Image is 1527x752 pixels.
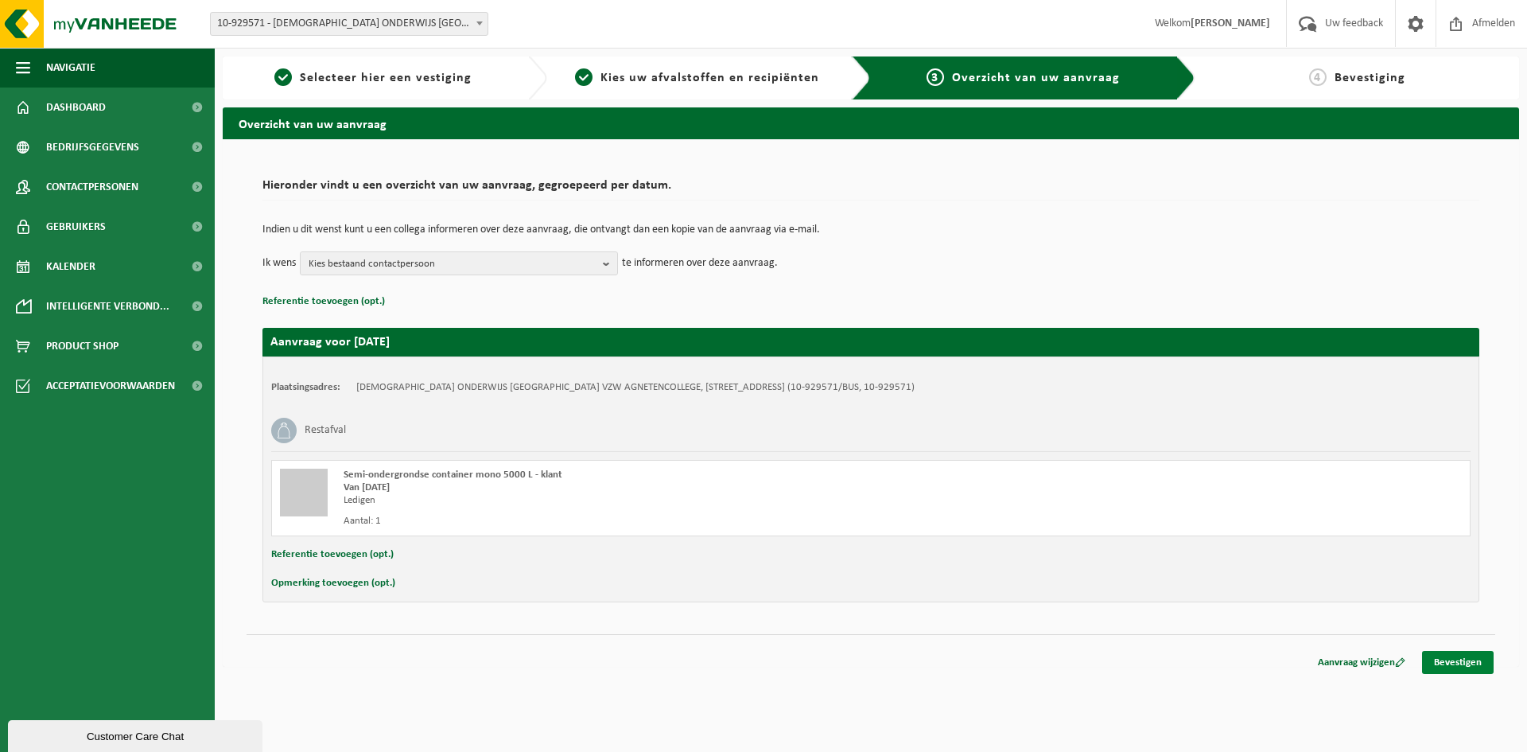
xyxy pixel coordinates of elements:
span: 1 [274,68,292,86]
iframe: chat widget [8,717,266,752]
p: te informeren over deze aanvraag. [622,251,778,275]
h2: Overzicht van uw aanvraag [223,107,1519,138]
button: Referentie toevoegen (opt.) [262,291,385,312]
a: 1Selecteer hier een vestiging [231,68,515,88]
a: 2Kies uw afvalstoffen en recipiënten [555,68,840,88]
span: 2 [575,68,593,86]
span: Bedrijfsgegevens [46,127,139,167]
span: Acceptatievoorwaarden [46,366,175,406]
h2: Hieronder vindt u een overzicht van uw aanvraag, gegroepeerd per datum. [262,179,1479,201]
span: Contactpersonen [46,167,138,207]
a: Aanvraag wijzigen [1306,651,1417,674]
span: 3 [927,68,944,86]
span: 10-929571 - KATHOLIEK ONDERWIJS SINT-MICHIEL VZW AGNETENCOLLEGE - PEER [211,13,488,35]
div: Aantal: 1 [344,515,934,528]
p: Ik wens [262,251,296,275]
span: Selecteer hier een vestiging [300,72,472,84]
span: Bevestiging [1335,72,1405,84]
span: Product Shop [46,326,119,366]
span: Kalender [46,247,95,286]
span: Dashboard [46,88,106,127]
span: Kies bestaand contactpersoon [309,252,596,276]
strong: Aanvraag voor [DATE] [270,336,390,349]
button: Kies bestaand contactpersoon [300,251,618,275]
span: Kies uw afvalstoffen en recipiënten [600,72,819,84]
span: Overzicht van uw aanvraag [952,72,1120,84]
h3: Restafval [305,418,346,443]
span: Gebruikers [46,207,106,247]
a: Bevestigen [1422,651,1494,674]
span: Semi-ondergrondse container mono 5000 L - klant [344,470,562,480]
strong: Plaatsingsadres: [271,382,340,392]
button: Opmerking toevoegen (opt.) [271,573,395,594]
p: Indien u dit wenst kunt u een collega informeren over deze aanvraag, die ontvangt dan een kopie v... [262,224,1479,236]
div: Ledigen [344,494,934,507]
span: Intelligente verbond... [46,286,169,326]
span: Navigatie [46,48,95,88]
button: Referentie toevoegen (opt.) [271,544,394,565]
span: 4 [1309,68,1327,86]
td: [DEMOGRAPHIC_DATA] ONDERWIJS [GEOGRAPHIC_DATA] VZW AGNETENCOLLEGE, [STREET_ADDRESS] (10-929571/BU... [356,381,915,394]
strong: [PERSON_NAME] [1191,18,1270,29]
strong: Van [DATE] [344,482,390,493]
span: 10-929571 - KATHOLIEK ONDERWIJS SINT-MICHIEL VZW AGNETENCOLLEGE - PEER [210,12,488,36]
